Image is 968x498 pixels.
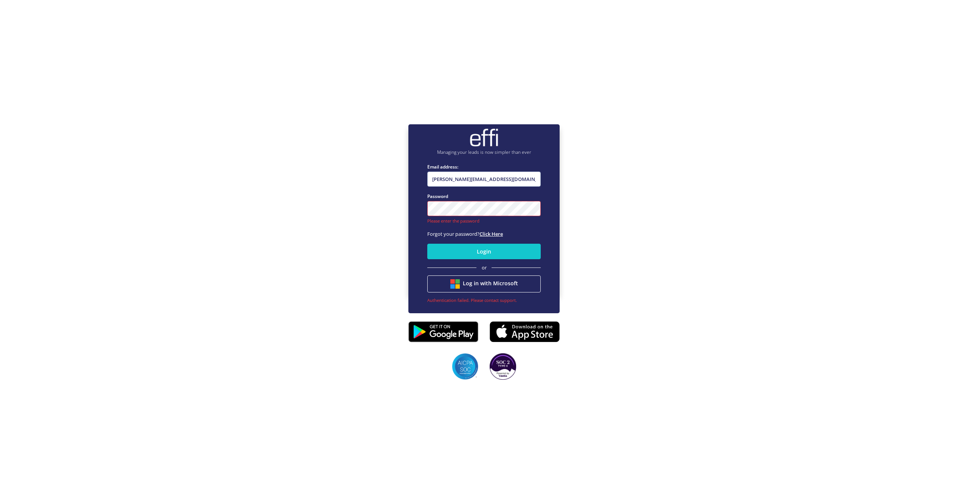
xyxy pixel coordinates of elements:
[490,353,516,380] img: SOC2 badges
[408,316,478,347] img: playstore.0fabf2e.png
[427,193,541,200] label: Password
[479,230,503,237] a: Click Here
[427,230,503,237] span: Forgot your password?
[427,275,541,292] button: Log in with Microsoft
[450,279,460,289] img: btn google
[452,353,478,380] img: SOC2 badges
[427,172,541,187] input: Enter email
[490,319,560,345] img: appstore.8725fd3.png
[427,244,541,259] button: Login
[427,218,541,224] div: Please enter the password
[427,297,541,303] div: Authentication failed. Please contact support.
[427,163,541,170] label: Email address:
[482,264,487,272] span: or
[427,149,541,156] p: Managing your leads is now simpler than ever
[469,128,499,147] img: brand-logo.ec75409.png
